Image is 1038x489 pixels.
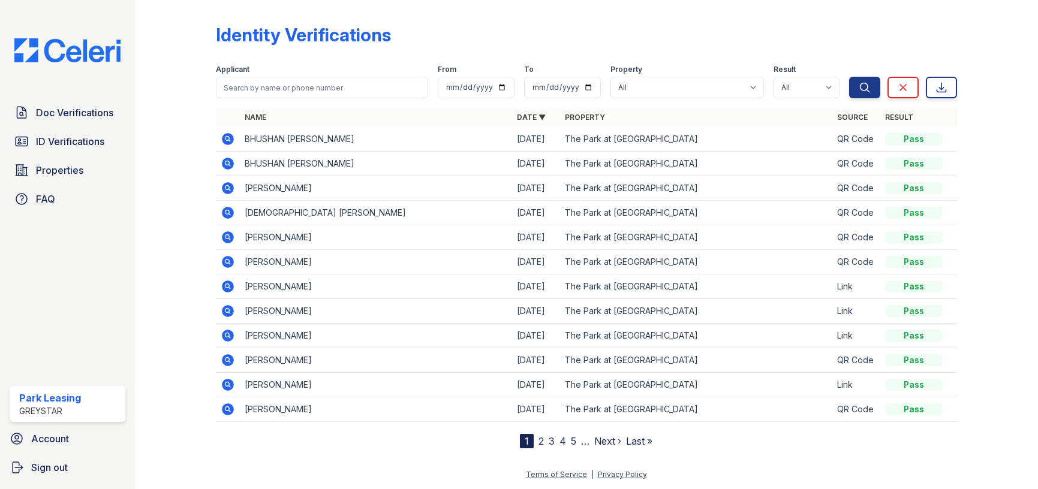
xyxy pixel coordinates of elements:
[36,163,83,177] span: Properties
[240,397,512,422] td: [PERSON_NAME]
[832,152,880,176] td: QR Code
[885,256,943,268] div: Pass
[560,201,832,225] td: The Park at [GEOGRAPHIC_DATA]
[240,250,512,274] td: [PERSON_NAME]
[560,373,832,397] td: The Park at [GEOGRAPHIC_DATA]
[438,65,456,74] label: From
[36,134,104,149] span: ID Verifications
[565,113,605,122] a: Property
[560,250,832,274] td: The Park at [GEOGRAPHIC_DATA]
[240,324,512,348] td: [PERSON_NAME]
[512,127,560,152] td: [DATE]
[520,434,534,448] div: 1
[36,192,55,206] span: FAQ
[560,299,832,324] td: The Park at [GEOGRAPHIC_DATA]
[10,158,125,182] a: Properties
[549,435,555,447] a: 3
[598,470,647,479] a: Privacy Policy
[240,348,512,373] td: [PERSON_NAME]
[512,397,560,422] td: [DATE]
[571,435,576,447] a: 5
[512,152,560,176] td: [DATE]
[10,101,125,125] a: Doc Verifications
[10,187,125,211] a: FAQ
[832,373,880,397] td: Link
[240,127,512,152] td: BHUSHAN [PERSON_NAME]
[517,113,546,122] a: Date ▼
[832,201,880,225] td: QR Code
[512,274,560,299] td: [DATE]
[560,397,832,422] td: The Park at [GEOGRAPHIC_DATA]
[832,176,880,201] td: QR Code
[31,431,69,446] span: Account
[526,470,587,479] a: Terms of Service
[19,405,81,417] div: Greystar
[216,77,428,98] input: Search by name or phone number
[885,280,943,292] div: Pass
[5,455,130,479] a: Sign out
[240,225,512,250] td: [PERSON_NAME]
[885,133,943,145] div: Pass
[560,274,832,299] td: The Park at [GEOGRAPHIC_DATA]
[5,427,130,451] a: Account
[216,65,249,74] label: Applicant
[591,470,594,479] div: |
[832,348,880,373] td: QR Code
[538,435,544,447] a: 2
[512,299,560,324] td: [DATE]
[19,391,81,405] div: Park Leasing
[216,24,391,46] div: Identity Verifications
[512,176,560,201] td: [DATE]
[885,113,913,122] a: Result
[885,305,943,317] div: Pass
[610,65,642,74] label: Property
[774,65,796,74] label: Result
[832,250,880,274] td: QR Code
[832,127,880,152] td: QR Code
[885,182,943,194] div: Pass
[885,379,943,391] div: Pass
[560,225,832,250] td: The Park at [GEOGRAPHIC_DATA]
[512,324,560,348] td: [DATE]
[560,348,832,373] td: The Park at [GEOGRAPHIC_DATA]
[594,435,621,447] a: Next ›
[560,324,832,348] td: The Park at [GEOGRAPHIC_DATA]
[36,105,113,120] span: Doc Verifications
[832,397,880,422] td: QR Code
[512,348,560,373] td: [DATE]
[31,460,68,475] span: Sign out
[560,127,832,152] td: The Park at [GEOGRAPHIC_DATA]
[581,434,589,448] span: …
[512,225,560,250] td: [DATE]
[832,225,880,250] td: QR Code
[245,113,266,122] a: Name
[832,324,880,348] td: Link
[885,354,943,366] div: Pass
[512,201,560,225] td: [DATE]
[512,373,560,397] td: [DATE]
[885,231,943,243] div: Pass
[524,65,534,74] label: To
[885,330,943,342] div: Pass
[240,373,512,397] td: [PERSON_NAME]
[560,176,832,201] td: The Park at [GEOGRAPHIC_DATA]
[240,274,512,299] td: [PERSON_NAME]
[560,152,832,176] td: The Park at [GEOGRAPHIC_DATA]
[885,403,943,415] div: Pass
[512,250,560,274] td: [DATE]
[5,38,130,62] img: CE_Logo_Blue-a8612792a0a2168367f1c8372b55b34899dd931a85d93a1a3d3e32e68fde9ad4.png
[240,152,512,176] td: BHUSHAN [PERSON_NAME]
[832,274,880,299] td: Link
[240,176,512,201] td: [PERSON_NAME]
[240,201,512,225] td: [DEMOGRAPHIC_DATA] [PERSON_NAME]
[626,435,652,447] a: Last »
[240,299,512,324] td: [PERSON_NAME]
[832,299,880,324] td: Link
[10,129,125,153] a: ID Verifications
[837,113,868,122] a: Source
[885,158,943,170] div: Pass
[559,435,566,447] a: 4
[885,207,943,219] div: Pass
